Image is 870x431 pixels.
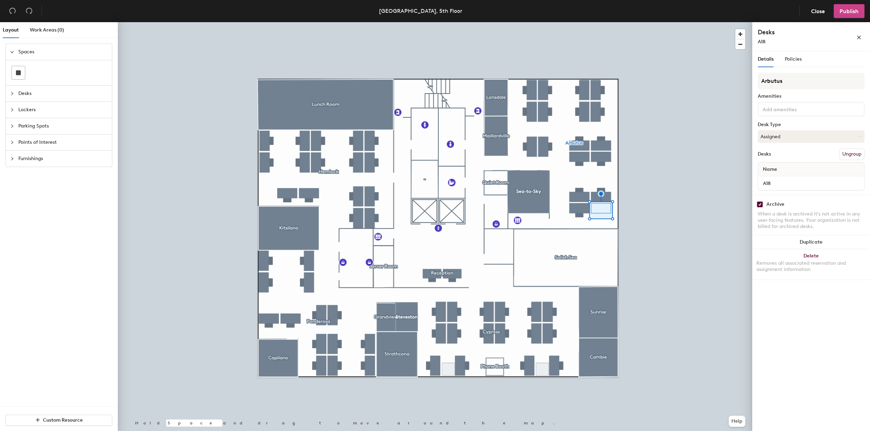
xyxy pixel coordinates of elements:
span: Points of Interest [18,134,108,150]
button: Ungroup [839,148,864,160]
div: Desks [758,151,771,157]
button: Publish [834,4,864,18]
span: Work Areas (0) [30,27,64,33]
span: collapsed [10,124,14,128]
button: Custom Resource [6,415,112,426]
span: Name [759,163,781,176]
input: Unnamed desk [759,178,863,188]
button: Help [729,416,745,427]
span: collapsed [10,108,14,112]
span: expanded [10,50,14,54]
h4: Desks [758,28,834,37]
span: collapsed [10,140,14,144]
div: [GEOGRAPHIC_DATA], 5th Floor [379,7,462,15]
button: Redo (⌘ + ⇧ + Z) [22,4,36,18]
div: When a desk is archived it's not active in any user-facing features. Your organization is not bil... [758,211,864,230]
span: Custom Resource [43,417,83,423]
span: collapsed [10,91,14,96]
button: Undo (⌘ + Z) [6,4,19,18]
button: Close [805,4,831,18]
span: Lockers [18,102,108,118]
span: Parking Spots [18,118,108,134]
span: Desks [18,86,108,102]
span: close [856,35,861,40]
div: Archive [766,202,784,207]
span: Policies [785,56,802,62]
span: Spaces [18,44,108,60]
button: Duplicate [752,235,870,249]
span: A18 [758,39,765,45]
button: Assigned [758,130,864,143]
input: Add amenities [761,105,824,113]
span: Layout [3,27,19,33]
div: Removes all associated reservation and assignment information [756,260,866,273]
div: Desk Type [758,122,864,127]
span: Publish [840,8,859,15]
span: Furnishings [18,151,108,167]
button: DeleteRemoves all associated reservation and assignment information [752,249,870,280]
span: Close [811,8,825,15]
div: Amenities [758,94,864,99]
span: Details [758,56,774,62]
span: undo [9,7,16,14]
span: collapsed [10,157,14,161]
